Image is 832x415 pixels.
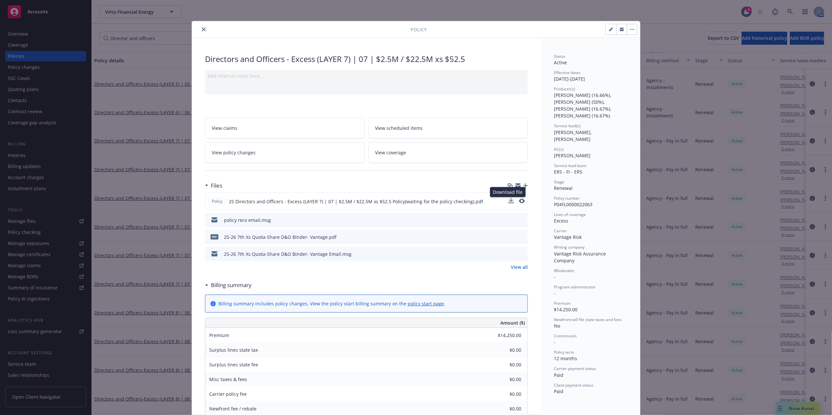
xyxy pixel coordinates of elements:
[554,372,563,378] span: Paid
[554,339,556,345] span: -
[211,234,218,239] span: pdf
[224,217,271,223] div: policy recv email.msg
[554,317,622,322] span: Newfront will file state taxes and fees
[554,70,581,75] span: Effective dates
[369,142,528,163] a: View coverage
[500,319,525,326] span: Amount ($)
[554,59,567,66] span: Active
[208,72,525,79] div: Add internal notes here...
[408,300,444,307] a: policy start page
[554,185,573,191] span: Renewal
[554,228,567,234] span: Carrier
[509,217,514,223] button: download file
[554,123,581,129] span: Service lead(s)
[509,251,514,257] button: download file
[554,388,563,394] span: Paid
[509,198,514,203] button: download file
[511,264,528,270] a: View all
[554,234,582,240] span: Vantage Risk
[554,323,560,329] span: No
[554,86,575,92] span: Producer(s)
[209,332,229,338] span: Premium
[211,181,222,190] h3: Files
[554,244,585,250] span: Writing company
[509,234,514,240] button: download file
[554,274,556,280] span: -
[209,406,257,412] span: Newfront fee / rebate
[554,355,577,361] span: 12 months
[212,125,237,131] span: View claims
[209,361,258,368] span: Surplus lines state fee
[483,404,525,414] input: 0.00
[483,375,525,384] input: 0.00
[554,201,592,207] span: P04FL0000022063
[483,345,525,355] input: 0.00
[211,281,252,289] h3: Billing summary
[369,118,528,138] a: View scheduled items
[224,251,352,257] div: 25-26 7th Xs Quota-Share D&O Binder- Vantage Email.msg
[212,149,256,156] span: View policy changes
[554,146,564,152] span: AC(s)
[411,26,427,33] span: Policy
[509,198,514,205] button: download file
[554,70,627,82] div: [DATE] - [DATE]
[554,217,627,224] div: Excess
[554,366,596,371] span: Carrier payment status
[211,198,224,204] span: Policy
[483,330,525,340] input: 0.00
[483,360,525,370] input: 0.00
[554,212,586,217] span: Lines of coverage
[209,391,247,397] span: Carrier policy fee
[554,268,574,273] span: Wholesaler
[205,54,528,65] div: Directors and Officers - Excess (LAYER 7) | 07 | $2.5M / $22.5M xs $52.5
[490,187,526,197] div: Download file
[209,376,247,382] span: Misc taxes & fees
[554,179,564,185] span: Stage
[554,349,574,355] span: Policy term
[554,290,556,296] span: -
[554,169,582,175] span: ERS - FI - ERS
[554,251,607,264] span: Vantage Risk Assurance Company
[554,382,593,388] span: Client payment status
[375,149,406,156] span: View coverage
[200,25,208,33] button: close
[554,195,580,201] span: Policy number
[519,198,525,205] button: preview file
[218,300,445,307] div: Billing summary includes policy changes. View the policy start billing summary on the .
[205,142,365,163] a: View policy changes
[554,300,571,306] span: Premium
[205,181,222,190] div: Files
[209,347,258,353] span: Surplus lines state tax
[205,281,252,289] div: Billing summary
[554,152,590,159] span: [PERSON_NAME]
[519,251,525,257] button: preview file
[205,118,365,138] a: View claims
[519,234,525,240] button: preview file
[554,333,576,339] span: Commission
[554,129,593,142] span: [PERSON_NAME], [PERSON_NAME]
[554,92,613,119] span: [PERSON_NAME] (16.66%), [PERSON_NAME] (50%), [PERSON_NAME] (16.67%), [PERSON_NAME] (16.67%)
[554,306,577,313] span: $14,250.00
[229,198,483,205] span: 25 Directors and Officers - Excess (LAYER 7) | 07 | $2.5M / $22.5M xs $52.5 Policy(waiting for th...
[554,163,587,168] span: Service lead team
[483,389,525,399] input: 0.00
[224,234,337,240] div: 25-26 7th Xs Quota-Share D&O Binder- Vantage.pdf
[554,284,596,290] span: Program administrator
[554,54,565,59] span: Status
[519,217,525,223] button: preview file
[375,125,423,131] span: View scheduled items
[519,199,525,203] button: preview file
